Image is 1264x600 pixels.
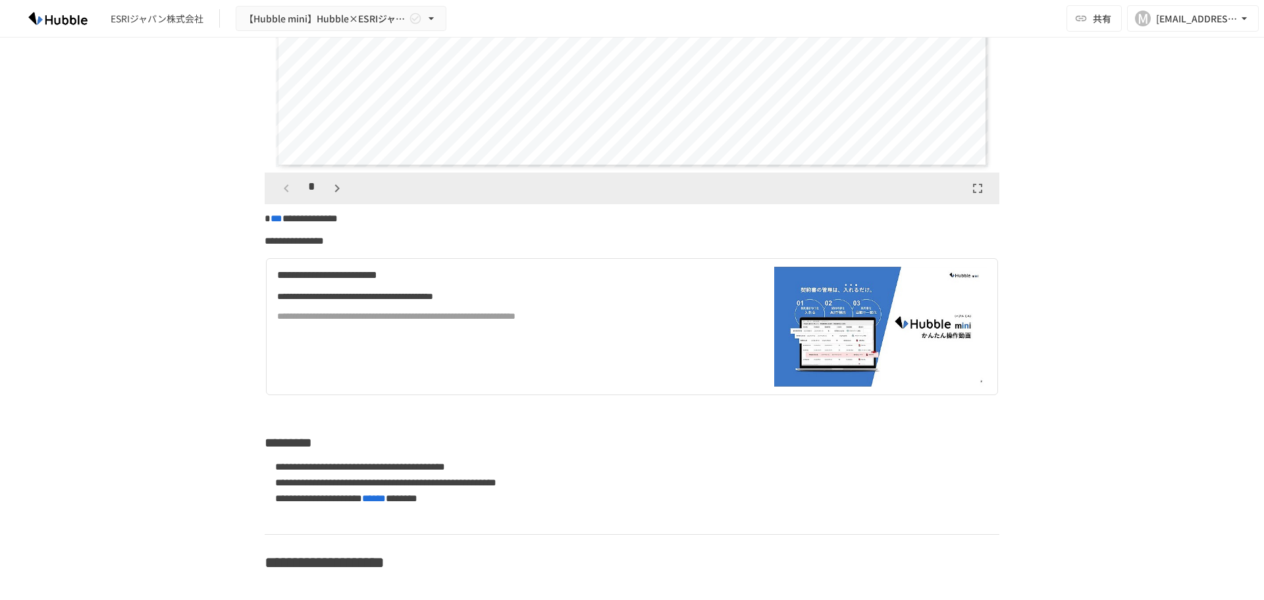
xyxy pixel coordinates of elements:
[111,12,203,26] div: ESRIジャパン株式会社
[1093,11,1111,26] span: 共有
[1135,11,1151,26] div: M
[16,8,100,29] img: HzDRNkGCf7KYO4GfwKnzITak6oVsp5RHeZBEM1dQFiQ
[244,11,406,27] span: 【Hubble mini】Hubble×ESRIジャパン株式会社 オンボーディングプロジェクト
[1127,5,1259,32] button: M[EMAIL_ADDRESS][DOMAIN_NAME]
[1156,11,1238,27] div: [EMAIL_ADDRESS][DOMAIN_NAME]
[1066,5,1122,32] button: 共有
[236,6,446,32] button: 【Hubble mini】Hubble×ESRIジャパン株式会社 オンボーディングプロジェクト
